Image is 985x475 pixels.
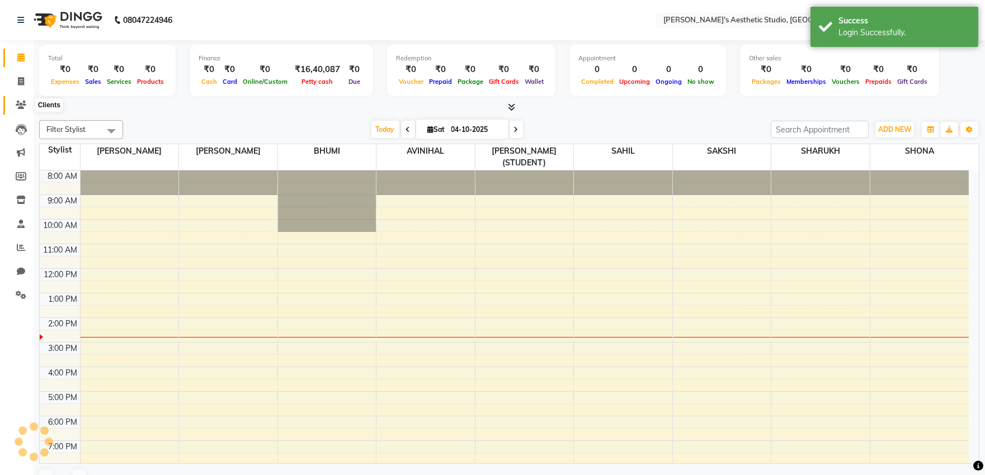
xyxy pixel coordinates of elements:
[878,125,911,134] span: ADD NEW
[685,63,717,76] div: 0
[653,63,685,76] div: 0
[240,78,290,85] span: Online/Custom
[829,78,863,85] span: Vouchers
[749,54,930,63] div: Other sales
[46,125,86,134] span: Filter Stylist
[486,78,522,85] span: Gift Cards
[448,121,504,138] input: 2025-10-04
[574,144,672,158] span: SAHIL
[749,78,784,85] span: Packages
[46,392,80,403] div: 5:00 PM
[46,195,80,207] div: 9:00 AM
[653,78,685,85] span: Ongoing
[578,63,616,76] div: 0
[40,144,80,156] div: Stylist
[46,416,80,428] div: 6:00 PM
[784,63,829,76] div: ₹0
[863,78,894,85] span: Prepaids
[771,144,870,158] span: SHARUKH
[396,54,546,63] div: Redemption
[578,78,616,85] span: Completed
[771,121,869,138] input: Search Appointment
[829,63,863,76] div: ₹0
[673,144,771,158] span: SAKSHI
[784,78,829,85] span: Memberships
[199,78,220,85] span: Cash
[220,63,240,76] div: ₹0
[82,63,104,76] div: ₹0
[134,63,167,76] div: ₹0
[685,78,717,85] span: No show
[134,78,167,85] span: Products
[48,78,82,85] span: Expenses
[48,54,167,63] div: Total
[870,144,969,158] span: SHONA
[522,63,546,76] div: ₹0
[199,54,364,63] div: Finance
[240,63,290,76] div: ₹0
[875,122,914,137] button: ADD NEW
[41,244,80,256] div: 11:00 AM
[838,27,970,39] div: Login Successfully.
[104,78,134,85] span: Services
[46,441,80,453] div: 7:00 PM
[838,15,970,27] div: Success
[578,54,717,63] div: Appointment
[455,78,486,85] span: Package
[46,170,80,182] div: 8:00 AM
[396,78,426,85] span: Voucher
[863,63,894,76] div: ₹0
[48,63,82,76] div: ₹0
[81,144,179,158] span: [PERSON_NAME]
[425,125,448,134] span: Sat
[486,63,522,76] div: ₹0
[46,293,80,305] div: 1:00 PM
[345,63,364,76] div: ₹0
[894,78,930,85] span: Gift Cards
[179,144,277,158] span: [PERSON_NAME]
[396,63,426,76] div: ₹0
[299,78,336,85] span: Petty cash
[894,63,930,76] div: ₹0
[35,99,63,112] div: Clients
[123,4,172,36] b: 08047224946
[41,220,80,231] div: 10:00 AM
[371,121,399,138] span: Today
[46,343,80,354] div: 3:00 PM
[290,63,345,76] div: ₹16,40,087
[426,63,455,76] div: ₹0
[426,78,455,85] span: Prepaid
[42,269,80,281] div: 12:00 PM
[82,78,104,85] span: Sales
[199,63,220,76] div: ₹0
[220,78,240,85] span: Card
[29,4,105,36] img: logo
[455,63,486,76] div: ₹0
[522,78,546,85] span: Wallet
[376,144,475,158] span: AVINIHAL
[475,144,574,170] span: [PERSON_NAME] (STUDENT)
[46,318,80,330] div: 2:00 PM
[346,78,363,85] span: Due
[616,78,653,85] span: Upcoming
[278,144,376,158] span: BHUMI
[749,63,784,76] div: ₹0
[104,63,134,76] div: ₹0
[616,63,653,76] div: 0
[46,367,80,379] div: 4:00 PM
